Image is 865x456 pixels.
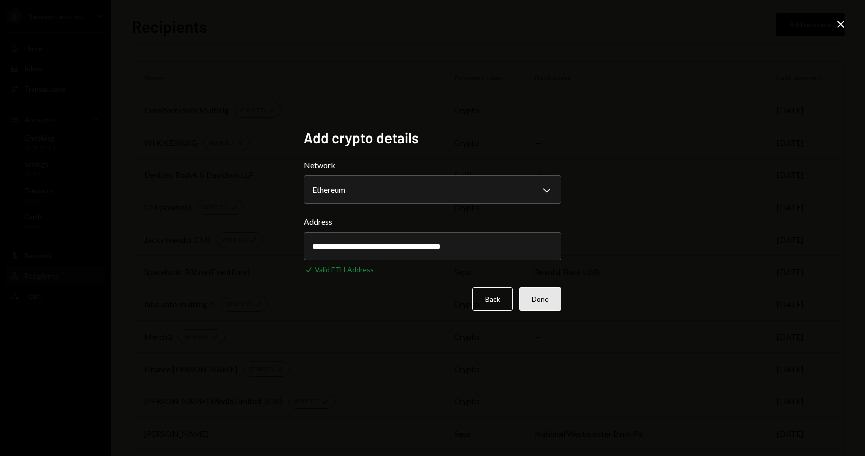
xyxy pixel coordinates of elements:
[519,287,561,311] button: Done
[304,175,561,204] button: Network
[315,264,374,275] div: Valid ETH Address
[304,159,561,171] label: Network
[472,287,513,311] button: Back
[304,216,561,228] label: Address
[304,128,561,148] h2: Add crypto details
